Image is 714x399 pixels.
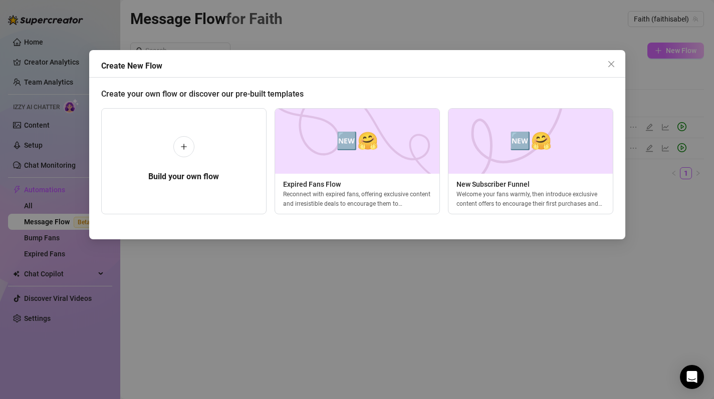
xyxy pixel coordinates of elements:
[275,179,439,190] span: Expired Fans Flow
[448,190,612,208] div: Welcome your fans warmly, then introduce exclusive content offers to encourage their first purcha...
[336,128,378,154] span: 🆕🤗
[509,128,551,154] span: 🆕🤗
[680,365,704,389] div: Open Intercom Messenger
[101,89,304,99] span: Create your own flow or discover our pre-built templates
[180,143,187,150] span: plus
[607,60,615,68] span: close
[148,171,219,183] h5: Build your own flow
[448,179,612,190] span: New Subscriber Funnel
[603,56,619,72] button: Close
[101,60,625,72] div: Create New Flow
[275,190,439,208] div: Reconnect with expired fans, offering exclusive content and irresistible deals to encourage them ...
[603,60,619,68] span: Close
